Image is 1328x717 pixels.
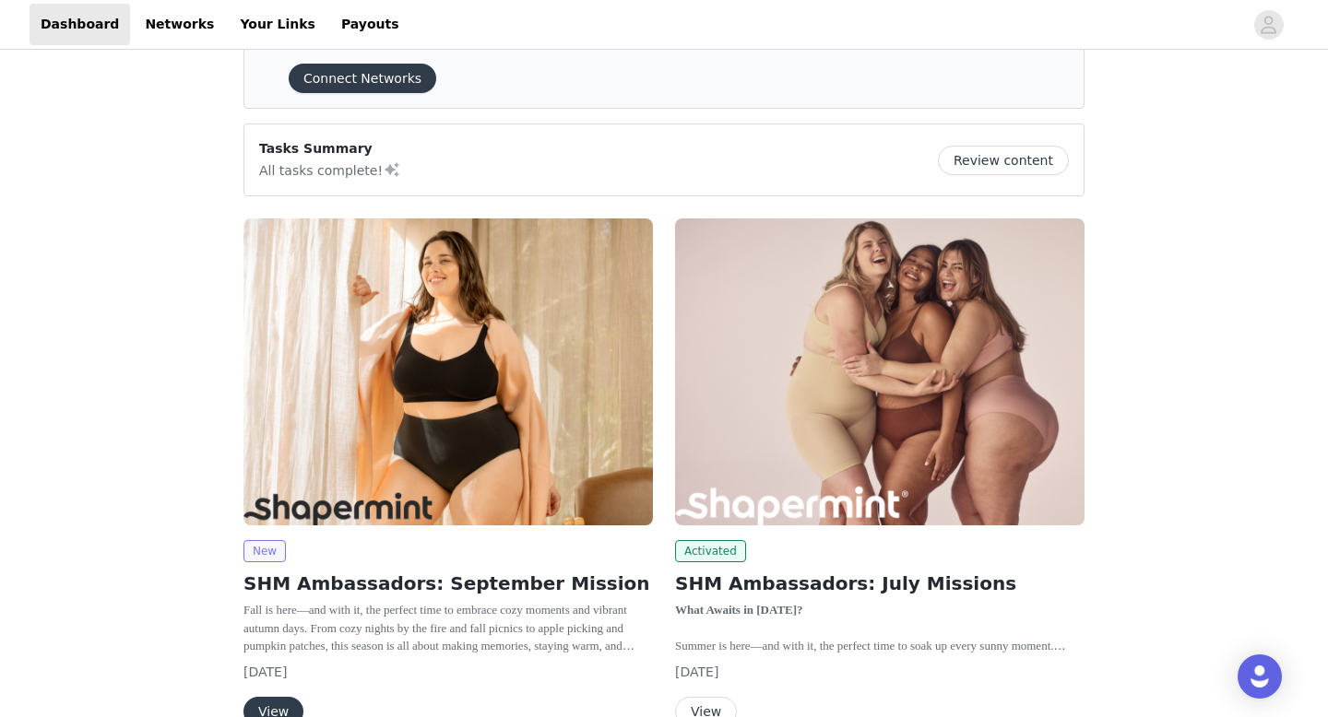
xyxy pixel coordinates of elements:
h2: SHM Ambassadors: July Missions [675,570,1085,597]
a: Dashboard [30,4,130,45]
span: [DATE] [243,664,287,679]
span: New [243,540,286,562]
h2: SHM Ambassadors: September Mission [243,570,653,597]
p: Tasks Summary [259,139,401,159]
img: Shapermint [675,218,1085,525]
a: Your Links [229,4,326,45]
span: Summer is here—and with it, the perfect time to soak up every sunny moment. [675,639,1066,652]
button: Connect Networks [289,64,436,93]
span: Activated [675,540,746,562]
p: All tasks complete! [259,159,401,181]
div: avatar [1260,10,1277,40]
a: Payouts [330,4,410,45]
strong: What Awaits in [DATE]? [675,603,803,617]
div: Open Intercom Messenger [1238,654,1282,699]
img: Shapermint [243,218,653,525]
a: Networks [134,4,225,45]
span: [DATE] [675,664,718,679]
button: Review content [938,146,1069,175]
